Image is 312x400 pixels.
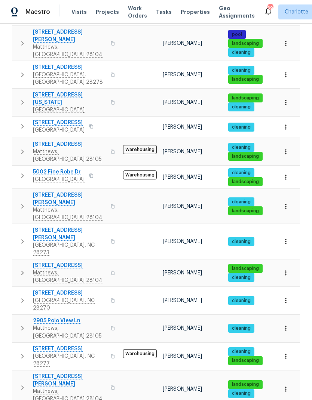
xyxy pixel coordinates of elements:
span: Visits [71,8,87,16]
span: Warehousing [123,170,157,179]
span: landscaping [229,76,262,83]
span: [PERSON_NAME] [163,124,202,130]
span: [PERSON_NAME] [163,298,202,303]
span: [PERSON_NAME] [163,326,202,331]
span: cleaning [229,239,254,245]
span: Maestro [25,8,50,16]
span: cleaning [229,325,254,332]
span: cleaning [229,49,254,56]
span: landscaping [229,208,262,214]
span: landscaping [229,40,262,47]
span: landscaping [229,179,262,185]
span: cleaning [229,274,254,281]
span: landscaping [229,265,262,272]
span: cleaning [229,144,254,151]
span: landscaping [229,357,262,364]
span: landscaping [229,95,262,101]
span: cleaning [229,199,254,205]
span: [PERSON_NAME] [163,41,202,46]
span: Charlotte [285,8,308,16]
span: Warehousing [123,145,157,154]
span: Work Orders [128,4,147,19]
span: cleaning [229,67,254,74]
span: cleaning [229,298,254,304]
span: cleaning [229,348,254,355]
span: Projects [96,8,119,16]
span: [PERSON_NAME] [163,149,202,154]
span: [PERSON_NAME] [163,175,202,180]
span: Properties [181,8,210,16]
span: cleaning [229,124,254,130]
span: cleaning [229,104,254,110]
span: [PERSON_NAME] [163,204,202,209]
span: Geo Assignments [219,4,255,19]
span: [PERSON_NAME] [163,354,202,359]
span: Tasks [156,9,172,15]
span: landscaping [229,381,262,388]
span: Warehousing [123,349,157,358]
span: [PERSON_NAME] [163,387,202,392]
span: cleaning [229,390,254,397]
span: cleaning [229,170,254,176]
span: [PERSON_NAME] [163,239,202,244]
div: 39 [267,4,273,12]
span: [PERSON_NAME] [163,72,202,77]
span: [PERSON_NAME] [163,270,202,276]
span: [PERSON_NAME] [163,100,202,105]
span: landscaping [229,153,262,160]
span: pool [229,31,245,38]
